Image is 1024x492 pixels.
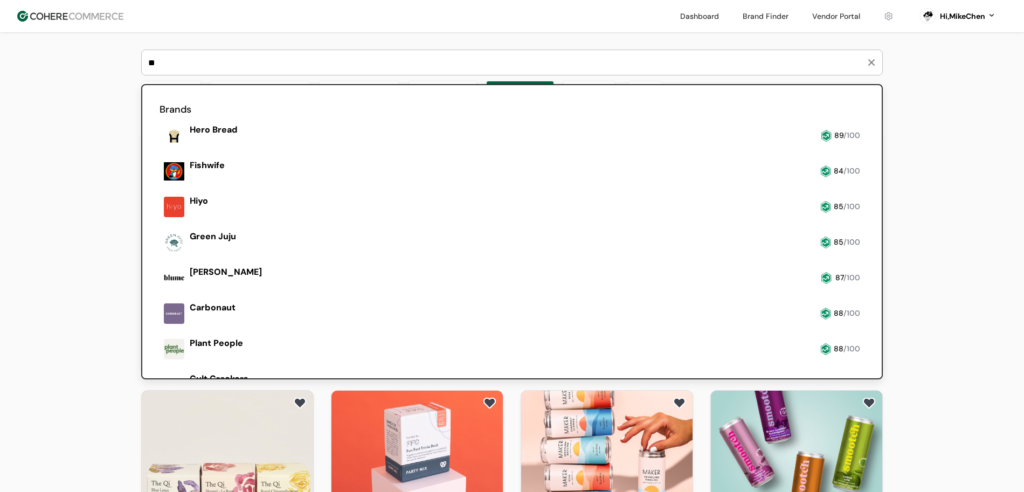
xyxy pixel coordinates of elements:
span: /100 [843,273,860,282]
span: 85 [834,237,843,247]
span: /100 [843,344,860,354]
button: Hi,MikeChen [940,11,996,22]
span: /100 [843,237,860,247]
button: add to favorite [860,395,878,411]
svg: 0 percent [919,8,936,24]
button: add to favorite [291,395,309,411]
span: /100 [843,130,860,140]
span: 88 [834,344,843,354]
img: Cohere Logo [17,11,123,22]
span: 87 [835,273,843,282]
span: /100 [843,202,860,211]
span: 85 [834,202,843,211]
button: Clear [624,81,666,98]
span: /100 [843,166,860,176]
div: Hi, MikeChen [940,11,985,22]
span: 89 [834,130,843,140]
span: 84 [834,166,843,176]
span: /100 [843,308,860,318]
span: 88 [834,308,843,318]
h2: Brands [160,102,864,117]
button: add to favorite [670,395,688,411]
button: add to favorite [481,395,499,411]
